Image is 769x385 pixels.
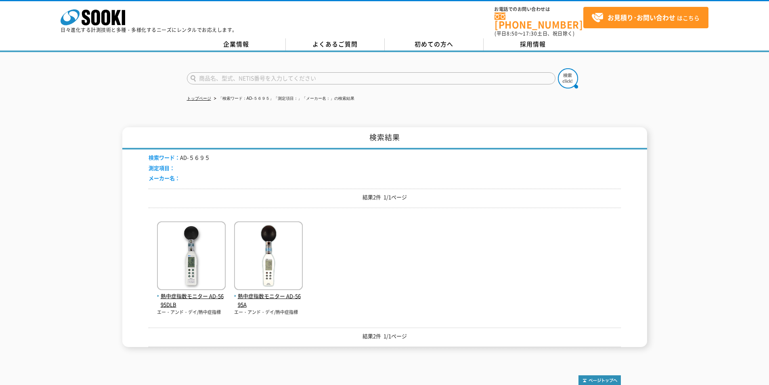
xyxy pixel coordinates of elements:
p: 結果2件 1/1ページ [149,193,621,202]
span: 検索ワード： [149,154,180,161]
a: お見積り･お問い合わせはこちら [583,7,708,28]
span: 熱中症指数モニター AD-5695DLB [157,292,226,309]
a: 熱中症指数モニター AD-5695A [234,284,303,309]
li: AD-５６９５ [149,154,210,162]
span: メーカー名： [149,174,180,182]
input: 商品名、型式、NETIS番号を入力してください [187,72,555,84]
span: 初めての方へ [415,40,453,48]
a: 採用情報 [484,38,583,50]
img: AD-5695DLB [157,221,226,292]
a: 初めての方へ [385,38,484,50]
a: 企業情報 [187,38,286,50]
span: (平日 ～ 土日、祝日除く) [495,30,574,37]
h1: 検索結果 [122,127,647,149]
span: はこちら [591,12,700,24]
p: エー・アンド・デイ/熱中症指標 [234,309,303,316]
span: 8:50 [507,30,518,37]
img: btn_search.png [558,68,578,88]
span: 17:30 [523,30,537,37]
a: トップページ [187,96,211,101]
a: よくあるご質問 [286,38,385,50]
p: 結果2件 1/1ページ [149,332,621,341]
p: エー・アンド・デイ/熱中症指標 [157,309,226,316]
span: 熱中症指数モニター AD-5695A [234,292,303,309]
a: [PHONE_NUMBER] [495,13,583,29]
strong: お見積り･お問い合わせ [608,13,675,22]
span: 測定項目： [149,164,175,172]
span: お電話でのお問い合わせは [495,7,583,12]
p: 日々進化する計測技術と多種・多様化するニーズにレンタルでお応えします。 [61,27,237,32]
li: 「検索ワード：AD-５６９５」「測定項目：」「メーカー名：」の検索結果 [212,95,354,103]
a: 熱中症指数モニター AD-5695DLB [157,284,226,309]
img: AD-5695A [234,221,303,292]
